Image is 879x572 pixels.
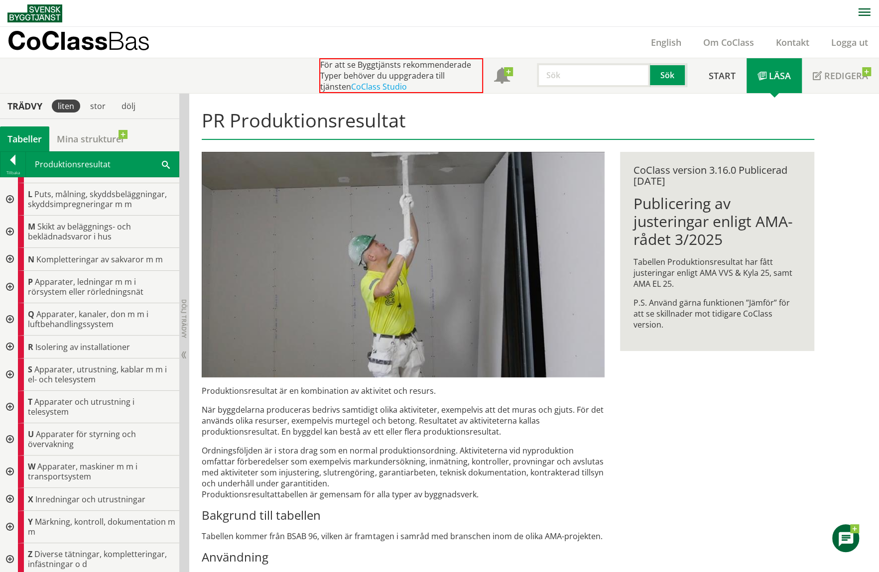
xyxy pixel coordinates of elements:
div: stor [84,100,112,113]
a: Mina strukturer [49,126,132,151]
span: Märkning, kontroll, dokumentation m m [28,516,175,537]
p: När byggdelarna produceras bedrivs samtidigt olika aktiviteter, exempelvis att det muras och gjut... [202,404,605,437]
a: CoClassBas [7,27,171,58]
span: Z [28,549,32,560]
span: Apparater, kanaler, don m m i luftbehandlingssystem [28,309,148,330]
span: Redigera [824,70,868,82]
div: För att se Byggtjänsts rekommenderade Typer behöver du uppgradera till tjänsten [319,58,483,93]
span: Apparater och utrustning i telesystem [28,396,134,417]
h1: Publicering av justeringar enligt AMA-rådet 3/2025 [633,195,801,248]
p: P.S. Använd gärna funktionen ”Jämför” för att se skillnader mot tidigare CoClass version. [633,297,801,330]
span: X [28,494,33,505]
p: CoClass [7,35,150,46]
span: Isolering av installationer [35,342,130,352]
a: Kontakt [765,36,820,48]
span: Apparater, utrustning, kablar m m i el- och telesystem [28,364,167,385]
div: Tillbaka [0,169,25,177]
span: Puts, målning, skyddsbeläggningar, skyddsimpregneringar m m [28,189,167,210]
span: Q [28,309,34,320]
span: Apparater, maskiner m m i transportsystem [28,461,137,482]
span: N [28,254,34,265]
p: Tabellen kommer från BSAB 96, vilken är framtagen i samråd med branschen inom de olika AMA-projek... [202,531,605,542]
img: Svensk Byggtjänst [7,4,62,22]
p: Produktionsresultat är en kombination av aktivitet och resurs. [202,385,605,396]
img: pr-tabellen-spackling-tak-3.jpg [202,152,605,377]
span: Notifikationer [494,69,510,85]
a: English [640,36,692,48]
a: Läsa [747,58,802,93]
span: R [28,342,33,352]
a: Start [698,58,747,93]
span: Inredningar och utrustningar [35,494,145,505]
span: S [28,364,32,375]
span: Apparater för styrning och övervakning [28,429,136,450]
div: Trädvy [2,101,48,112]
div: CoClass version 3.16.0 Publicerad [DATE] [633,165,801,187]
h1: PR Produktionsresultat [202,109,814,140]
a: Redigera [802,58,879,93]
span: Y [28,516,33,527]
a: CoClass Studio [351,81,407,92]
p: Ordningsföljden är i stora drag som en normal produktionsordning. Aktiviteterna vid nyproduktion ... [202,445,605,500]
div: Produktionsresultat [26,152,179,177]
span: Skikt av beläggnings- och beklädnadsvaror i hus [28,221,131,242]
span: Sök i tabellen [162,159,170,169]
h3: Användning [202,550,605,565]
p: Tabellen Produktionsresultat har fått justeringar enligt AMA VVS & Kyla 25, samt AMA EL 25. [633,256,801,289]
button: Sök [650,63,687,87]
span: Läsa [769,70,791,82]
span: M [28,221,35,232]
span: T [28,396,32,407]
a: Om CoClass [692,36,765,48]
span: Kompletteringar av sakvaror m m [36,254,163,265]
div: liten [52,100,80,113]
span: L [28,189,32,200]
span: Start [709,70,736,82]
span: W [28,461,35,472]
a: Logga ut [820,36,879,48]
h3: Bakgrund till tabellen [202,508,605,523]
span: Apparater, ledningar m m i rörsystem eller rörledningsnät [28,276,143,297]
span: Diverse tätningar, kompletteringar, infästningar o d [28,549,167,570]
input: Sök [537,63,650,87]
span: U [28,429,34,440]
span: Bas [108,26,150,55]
div: dölj [116,100,141,113]
span: Dölj trädvy [180,299,188,338]
span: P [28,276,33,287]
